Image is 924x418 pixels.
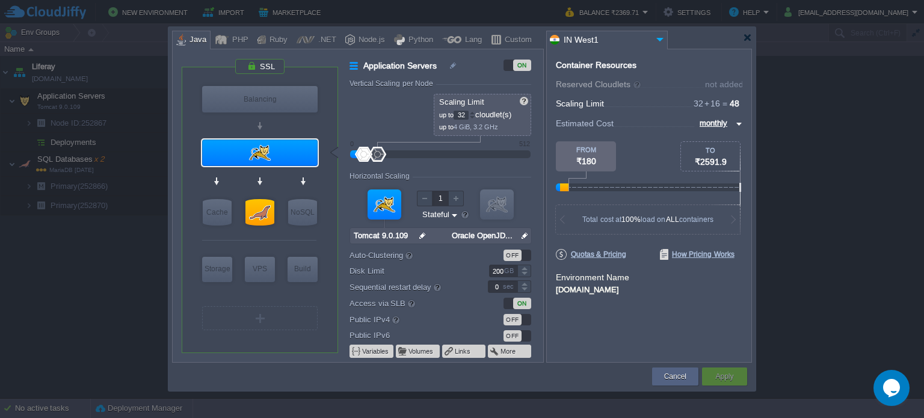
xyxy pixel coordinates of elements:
label: Sequential restart delay [350,280,472,294]
div: OFF [504,330,522,342]
div: Node.js [355,31,385,49]
div: SQL Databases [245,199,274,226]
div: GB [504,265,516,277]
p: cloudlet(s) [439,107,527,120]
span: Scaling Limit [556,99,604,108]
div: NoSQL [288,199,317,226]
button: Links [455,346,472,356]
span: Quotas & Pricing [556,249,626,260]
span: ₹2591.9 [695,157,727,167]
span: 16 [703,99,720,108]
button: Cancel [664,370,686,383]
div: NoSQL Databases [288,199,317,226]
div: Balancing [202,86,318,112]
div: FROM [556,146,616,153]
div: Load Balancer [202,86,318,112]
div: [DOMAIN_NAME] [556,283,742,294]
span: 4 GiB, 3.2 GHz [454,123,498,131]
div: VPS [245,257,275,281]
div: .NET [315,31,336,49]
label: Environment Name [556,272,629,282]
span: 48 [730,99,739,108]
button: Volumes [408,346,434,356]
button: Variables [362,346,390,356]
div: TO [681,147,740,154]
div: Lang [461,31,482,49]
div: ON [513,298,531,309]
div: Storage [202,257,232,281]
div: Java [186,31,206,49]
div: not added [705,80,744,88]
div: Build [288,257,318,281]
div: Horizontal Scaling [350,172,413,180]
span: ₹180 [576,156,596,166]
button: Apply [715,370,733,383]
span: 32 [694,99,703,108]
iframe: chat widget [873,370,912,406]
div: 0 [350,140,354,147]
div: Cache [203,199,232,226]
label: Public IPv6 [350,329,472,342]
label: Auto-Clustering [350,248,472,262]
div: Vertical Scaling per Node [350,79,436,88]
div: Container Resources [556,61,636,70]
span: How Pricing Works [660,249,735,260]
div: OFF [504,314,522,325]
div: ON [513,60,531,71]
span: Scaling Limit [439,97,484,106]
div: Application Servers [202,140,318,166]
div: Ruby [266,31,288,49]
div: Elastic VPS [245,257,275,282]
span: up to [439,111,454,118]
span: + [703,99,710,108]
div: sec [503,281,516,292]
div: PHP [229,31,248,49]
span: Reserved Cloudlets [556,79,642,89]
label: Public IPv4 [350,313,472,326]
div: 512 [519,140,530,147]
div: OFF [504,250,522,261]
span: Estimated Cost [556,117,614,130]
div: Storage Containers [202,257,232,282]
label: Disk Limit [350,265,472,277]
label: Access via SLB [350,297,472,310]
div: Python [405,31,433,49]
span: = [720,99,730,108]
div: Custom [501,31,532,49]
div: Build Node [288,257,318,282]
button: More [500,346,517,356]
span: up to [439,123,454,131]
div: Create New Layer [202,306,318,330]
